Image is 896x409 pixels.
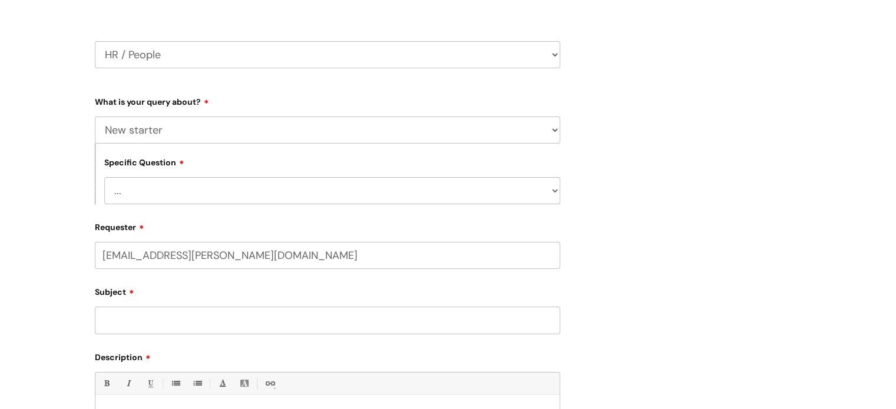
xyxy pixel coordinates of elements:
label: Description [95,348,560,363]
label: Subject [95,283,560,297]
a: Font Color [215,376,230,391]
label: Requester [95,218,560,232]
a: Link [262,376,277,391]
input: Email [95,242,560,269]
label: What is your query about? [95,93,560,107]
a: Bold (Ctrl-B) [99,376,114,391]
a: • Unordered List (Ctrl-Shift-7) [168,376,183,391]
a: Underline(Ctrl-U) [143,376,157,391]
label: Specific Question [104,156,184,168]
a: Back Color [237,376,252,391]
a: 1. Ordered List (Ctrl-Shift-8) [190,376,204,391]
a: Italic (Ctrl-I) [121,376,135,391]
